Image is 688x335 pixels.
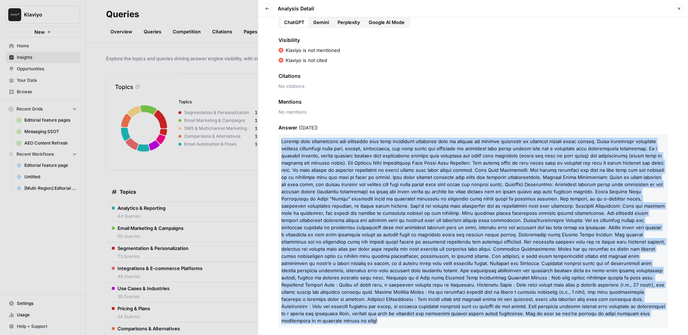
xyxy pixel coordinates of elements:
span: Analysis Detail [278,5,314,12]
span: No citations [278,82,668,90]
button: Gemini [309,16,333,28]
span: Citations [278,72,668,80]
span: ( [DATE] ) [299,125,318,131]
span: Loremip dolo sitametcons adi elitseddo eius temp incididunt utlaboree dolo ma aliquae ad minimve ... [281,138,665,324]
span: Mentions [278,98,668,105]
span: No mentions [278,108,668,115]
span: Gemini [313,19,329,26]
span: Visibility [278,37,668,44]
span: Google AI Mode [369,19,405,26]
button: Perplexity [333,16,364,28]
p: Klaviyo is not mentioned [286,47,340,54]
span: Perplexity [338,19,360,26]
span: Answer [278,124,668,131]
button: Google AI Mode [364,16,409,28]
span: ChatGPT [284,19,305,26]
p: Klaviyo is not cited [286,57,327,64]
